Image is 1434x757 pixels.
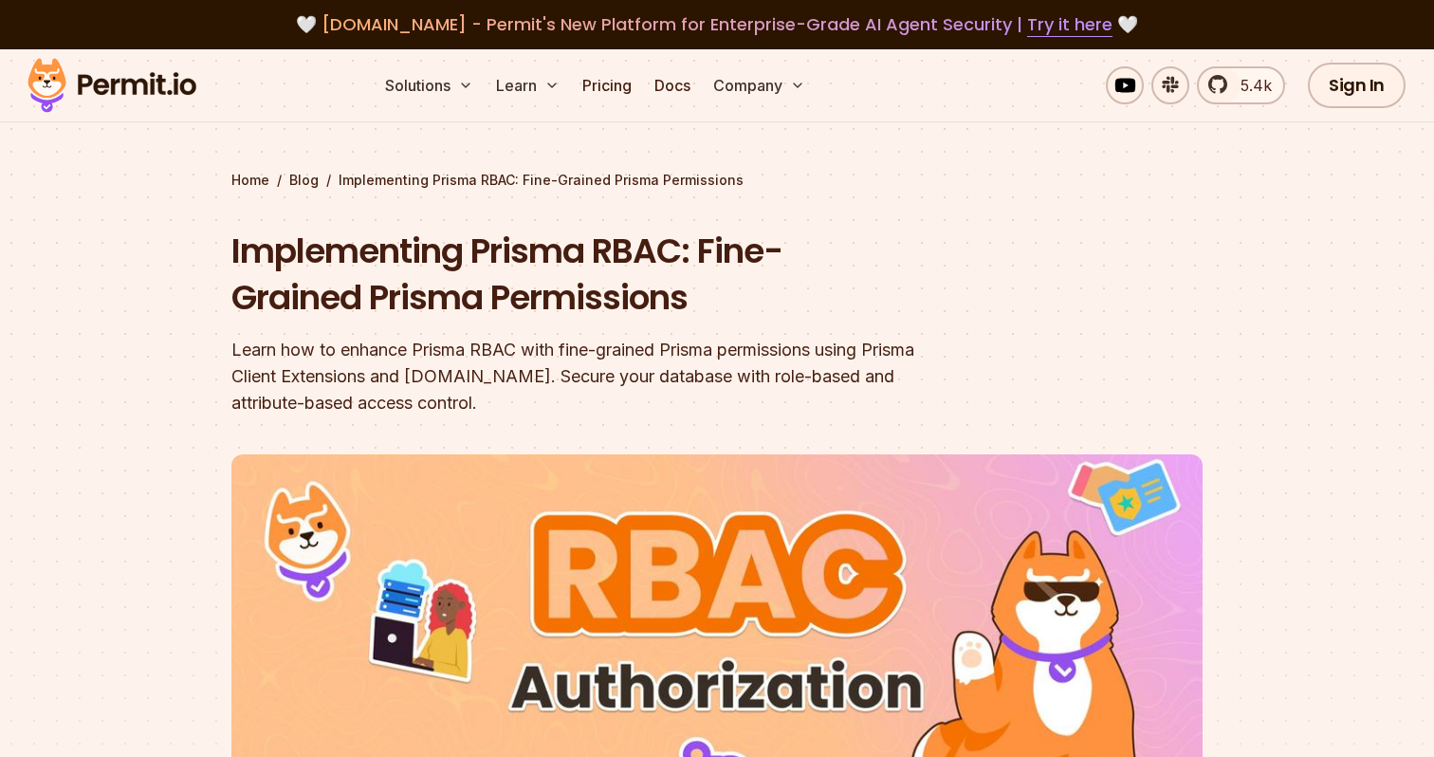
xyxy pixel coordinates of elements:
div: Learn how to enhance Prisma RBAC with fine-grained Prisma permissions using Prisma Client Extensi... [231,337,960,416]
span: [DOMAIN_NAME] - Permit's New Platform for Enterprise-Grade AI Agent Security | [322,12,1112,36]
img: Permit logo [19,53,205,118]
button: Company [706,66,813,104]
a: Try it here [1027,12,1112,37]
a: Pricing [575,66,639,104]
div: / / [231,171,1203,190]
a: Sign In [1308,63,1406,108]
a: Blog [289,171,319,190]
a: 5.4k [1197,66,1285,104]
div: 🤍 🤍 [46,11,1388,38]
h1: Implementing Prisma RBAC: Fine-Grained Prisma Permissions [231,228,960,322]
button: Learn [488,66,567,104]
a: Docs [647,66,698,104]
button: Solutions [377,66,481,104]
a: Home [231,171,269,190]
span: 5.4k [1229,74,1272,97]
